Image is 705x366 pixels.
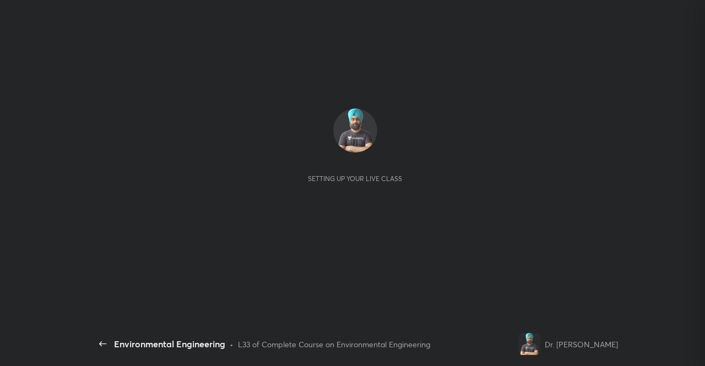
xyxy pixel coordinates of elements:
[230,338,234,350] div: •
[545,338,618,350] div: Dr. [PERSON_NAME]
[308,174,402,183] div: Setting up your live class
[238,338,430,350] div: L33 of Complete Course on Environmental Engineering
[114,337,225,351] div: Environmental Engineering
[333,108,377,152] img: 9d3c740ecb1b4446abd3172a233dfc7b.png
[518,333,540,355] img: 9d3c740ecb1b4446abd3172a233dfc7b.png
